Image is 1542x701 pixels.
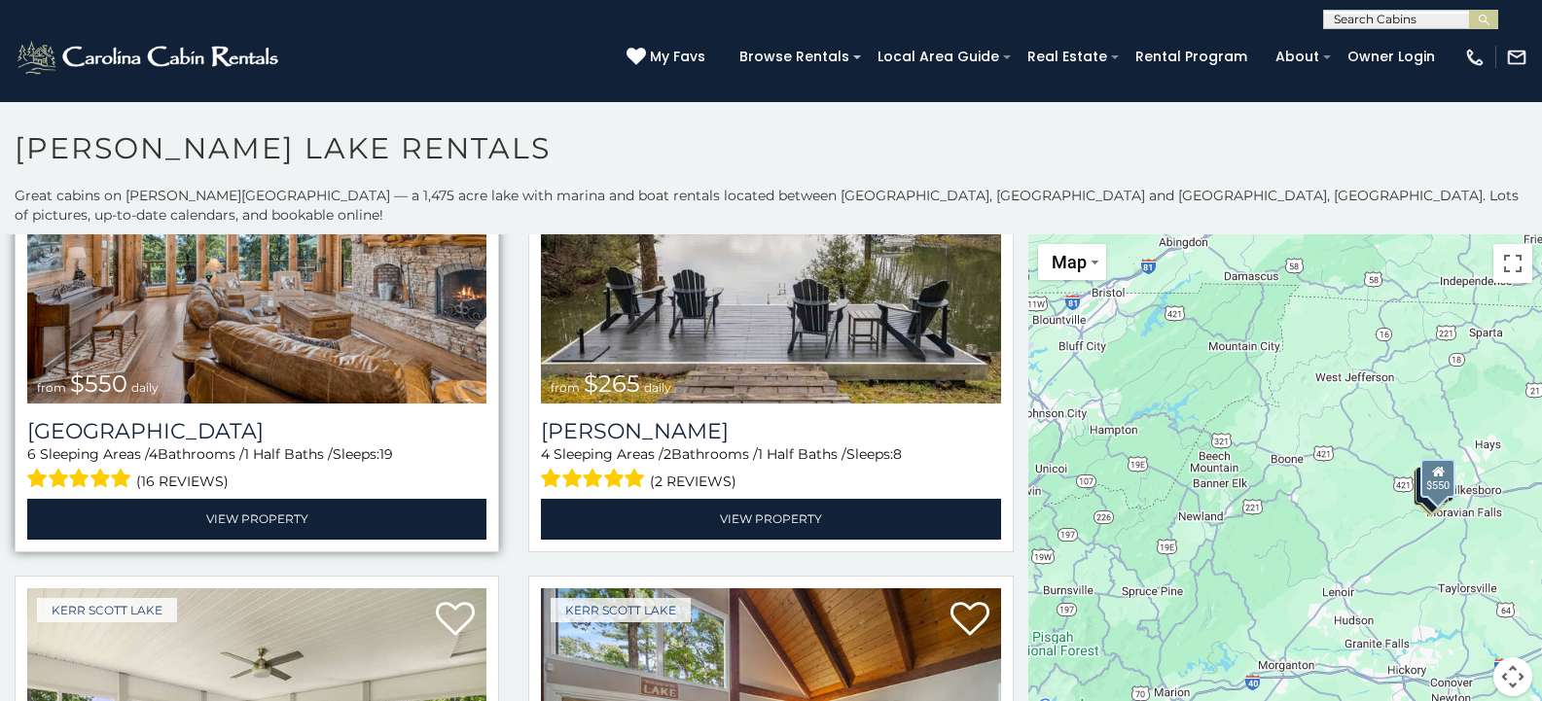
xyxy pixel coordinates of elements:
span: (16 reviews) [136,469,229,494]
span: 8 [893,445,902,463]
a: About [1266,42,1329,72]
span: 19 [379,445,393,463]
span: from [37,380,66,395]
span: Map [1052,252,1087,272]
a: My Favs [627,47,710,68]
span: daily [644,380,671,395]
span: 4 [149,445,158,463]
a: Kerr Scott Lake [37,598,177,622]
span: My Favs [650,47,705,67]
a: Browse Rentals [730,42,859,72]
button: Map camera controls [1493,657,1532,696]
a: Local Area Guide [868,42,1009,72]
a: Kerr Scott Lake [551,598,691,622]
span: daily [131,380,159,395]
a: View Property [541,499,1000,539]
img: White-1-2.png [15,38,284,77]
a: Real Estate [1018,42,1117,72]
button: Change map style [1038,244,1106,280]
img: Bella Di Lago [541,96,1000,403]
span: 4 [541,445,550,463]
span: 2 [663,445,671,463]
a: Add to favorites [436,600,475,641]
a: View Property [27,499,486,539]
img: phone-regular-white.png [1464,47,1486,68]
span: 1 Half Baths / [244,445,333,463]
img: mail-regular-white.png [1506,47,1527,68]
div: $550 [1420,458,1455,497]
div: Sleeping Areas / Bathrooms / Sleeps: [27,444,486,494]
a: Bella Di Lago from $265 daily [541,96,1000,403]
span: 1 Half Baths / [758,445,846,463]
a: Lake Haven Lodge from $550 daily [27,96,486,403]
span: from [551,380,580,395]
span: 6 [27,445,36,463]
div: Sleeping Areas / Bathrooms / Sleeps: [541,444,1000,494]
a: [PERSON_NAME] [541,418,1000,444]
a: Owner Login [1338,42,1445,72]
span: $550 [70,369,127,398]
img: Lake Haven Lodge [27,96,486,403]
a: Rental Program [1126,42,1257,72]
a: [GEOGRAPHIC_DATA] [27,418,486,444]
h3: Bella Di Lago [541,418,1000,444]
h3: Lake Haven Lodge [27,418,486,444]
span: $265 [584,369,640,398]
span: (2 reviews) [650,469,736,494]
div: $275 [1415,466,1448,503]
a: Add to favorites [950,600,989,641]
button: Toggle fullscreen view [1493,244,1532,283]
div: $270 [1414,468,1447,505]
